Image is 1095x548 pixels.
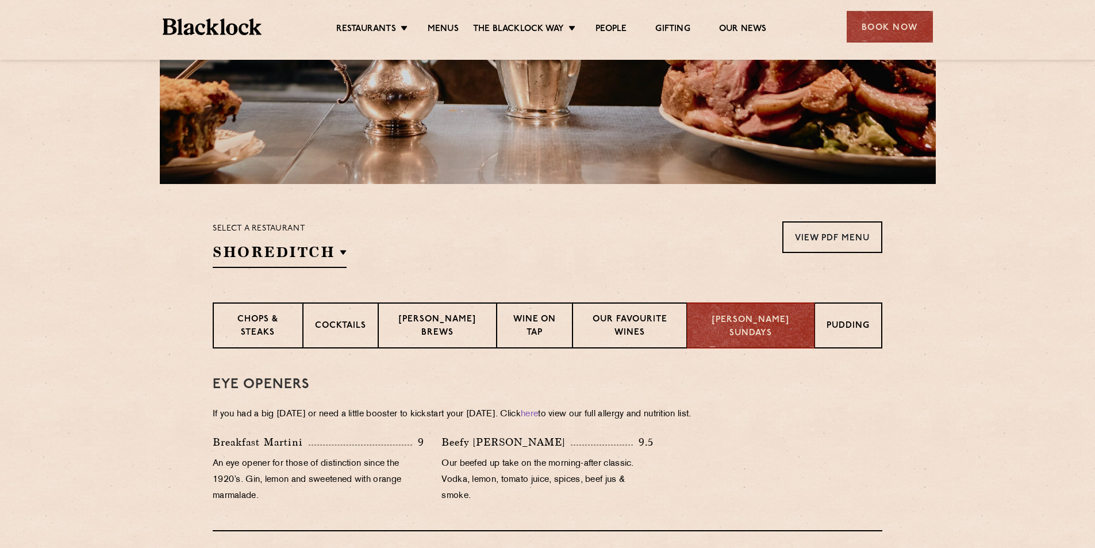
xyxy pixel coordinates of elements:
[213,407,882,423] p: If you had a big [DATE] or need a little booster to kickstart your [DATE]. Click to view our full...
[441,456,653,504] p: Our beefed up take on the morning-after classic. Vodka, lemon, tomato juice, spices, beef jus & s...
[412,435,424,450] p: 9
[719,24,767,36] a: Our News
[315,320,366,334] p: Cocktails
[585,313,675,340] p: Our favourite wines
[633,435,654,450] p: 9.5
[390,313,485,340] p: [PERSON_NAME] Brews
[336,24,396,36] a: Restaurants
[655,24,690,36] a: Gifting
[213,242,347,268] h2: Shoreditch
[163,18,262,35] img: BL_Textured_Logo-footer-cropped.svg
[213,221,347,236] p: Select a restaurant
[213,434,309,450] p: Breakfast Martini
[595,24,627,36] a: People
[827,320,870,334] p: Pudding
[428,24,459,36] a: Menus
[509,313,560,340] p: Wine on Tap
[213,377,882,392] h3: Eye openers
[699,314,802,340] p: [PERSON_NAME] Sundays
[521,410,538,419] a: here
[225,313,291,340] p: Chops & Steaks
[782,221,882,253] a: View PDF Menu
[847,11,933,43] div: Book Now
[473,24,564,36] a: The Blacklock Way
[213,456,424,504] p: An eye opener for those of distinction since the 1920’s. Gin, lemon and sweetened with orange mar...
[441,434,571,450] p: Beefy [PERSON_NAME]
